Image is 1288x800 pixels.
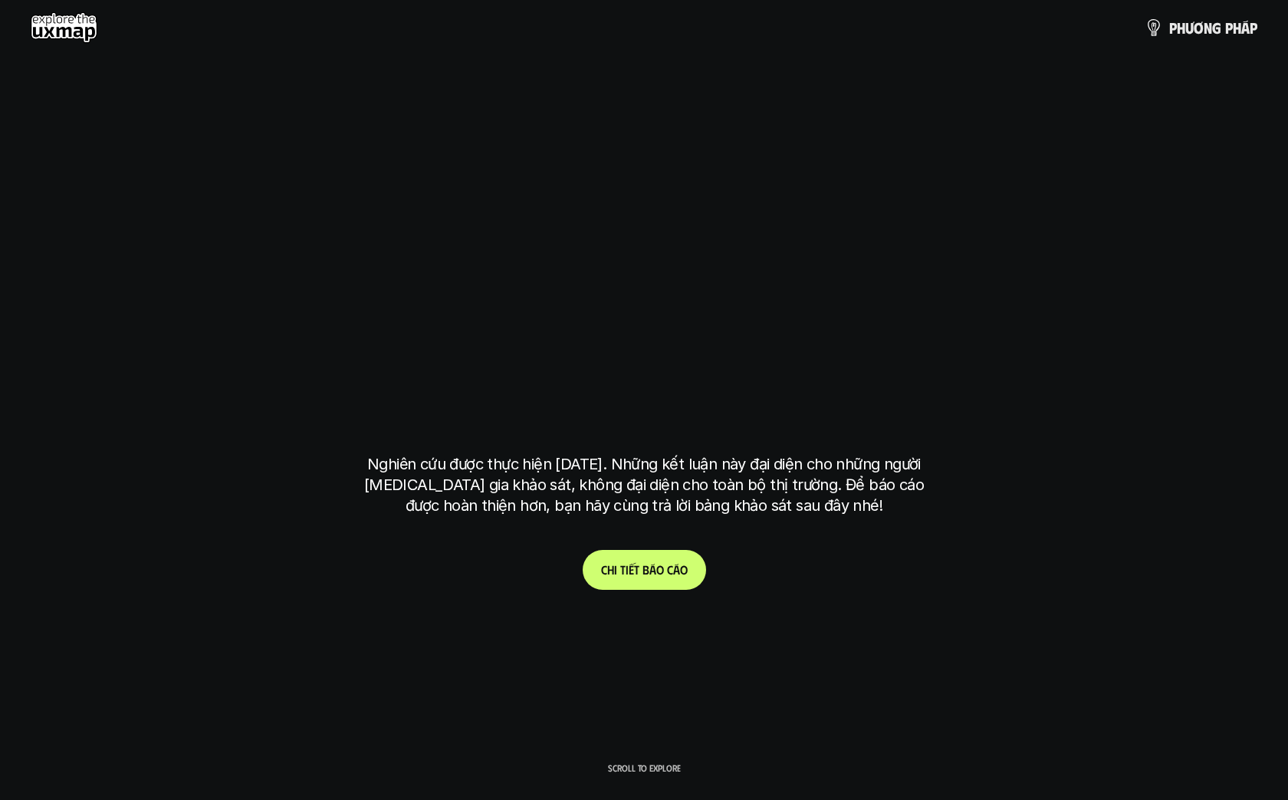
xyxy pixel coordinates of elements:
[607,562,614,577] span: h
[591,196,708,214] h6: Kết quả nghiên cứu
[356,454,932,516] p: Nghiên cứu được thực hiện [DATE]. Những kết luận này đại diện cho những người [MEDICAL_DATA] gia ...
[680,562,688,577] span: o
[629,562,634,577] span: ế
[620,562,626,577] span: t
[614,562,617,577] span: i
[626,562,629,577] span: i
[1250,19,1257,36] span: p
[667,562,673,577] span: c
[649,562,656,577] span: á
[1177,19,1185,36] span: h
[1241,19,1250,36] span: á
[1204,19,1212,36] span: n
[642,562,649,577] span: b
[1145,12,1257,43] a: phươngpháp
[1169,19,1177,36] span: p
[601,562,607,577] span: C
[1194,19,1204,36] span: ơ
[364,235,924,299] h1: phạm vi công việc của
[1185,19,1194,36] span: ư
[656,562,664,577] span: o
[608,762,681,773] p: Scroll to explore
[1225,19,1233,36] span: p
[673,562,680,577] span: á
[371,356,918,420] h1: tại [GEOGRAPHIC_DATA]
[1233,19,1241,36] span: h
[1212,19,1221,36] span: g
[634,562,639,577] span: t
